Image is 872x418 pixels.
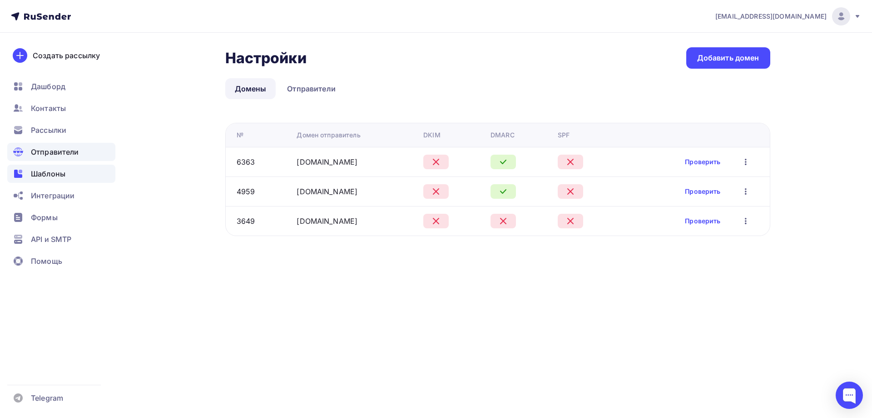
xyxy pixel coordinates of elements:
div: SPF [558,131,570,140]
div: 6363 [237,156,255,167]
div: Создать рассылку [33,50,100,61]
a: [EMAIL_ADDRESS][DOMAIN_NAME] [715,7,861,25]
span: Формы [31,212,58,223]
a: Домены [225,78,276,99]
a: Проверить [685,217,720,226]
a: Отправители [7,143,115,161]
a: Рассылки [7,121,115,139]
span: Рассылки [31,125,66,136]
h2: Настройки [225,49,307,67]
div: 4959 [237,186,255,197]
a: Шаблоны [7,165,115,183]
a: [DOMAIN_NAME] [297,217,357,226]
span: Telegram [31,393,63,403]
a: [DOMAIN_NAME] [297,157,357,166]
span: Интеграции [31,190,74,201]
a: Дашборд [7,77,115,96]
span: Контакты [31,103,66,114]
div: DMARC [490,131,515,140]
div: Домен отправитель [297,131,360,140]
a: Проверить [685,157,720,166]
div: DKIM [423,131,441,140]
a: Проверить [685,187,720,196]
a: [DOMAIN_NAME] [297,187,357,196]
span: Помощь [31,256,62,267]
div: Добавить домен [697,53,759,63]
span: Дашборд [31,81,65,92]
span: [EMAIL_ADDRESS][DOMAIN_NAME] [715,12,827,21]
span: Отправители [31,146,79,157]
div: 3649 [237,216,255,227]
a: Контакты [7,99,115,117]
span: Шаблоны [31,168,65,179]
a: Формы [7,208,115,227]
span: API и SMTP [31,234,71,245]
a: Отправители [277,78,345,99]
div: № [237,131,243,140]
